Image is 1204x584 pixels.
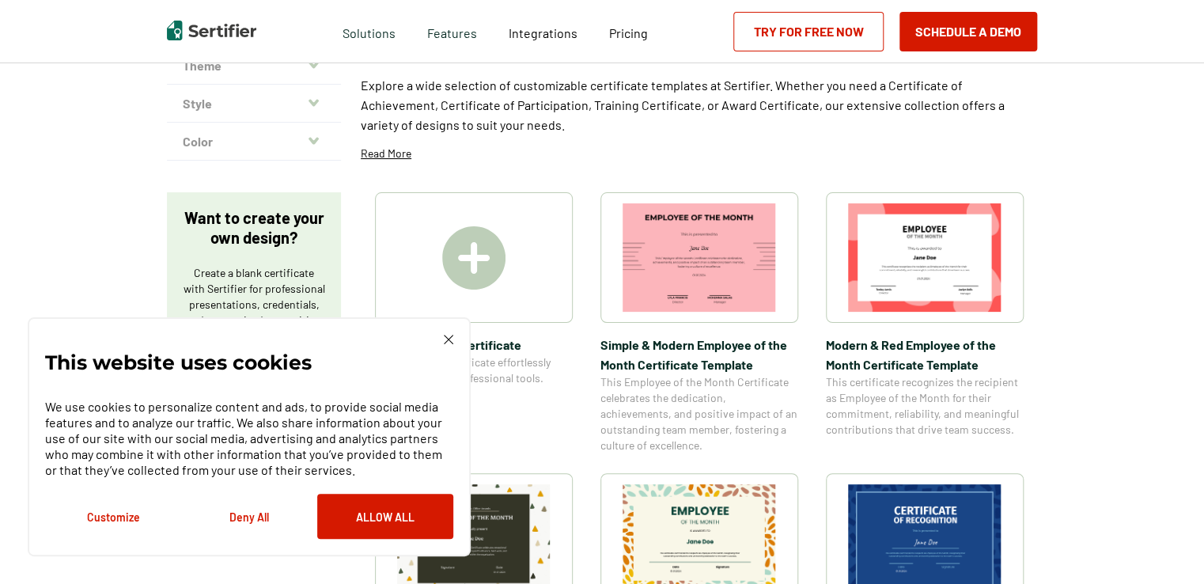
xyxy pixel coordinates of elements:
span: Create a blank certificate effortlessly using Sertifier’s professional tools. [375,355,573,386]
span: This certificate recognizes the recipient as Employee of the Month for their commitment, reliabil... [826,374,1024,438]
a: Try for Free Now [733,12,884,51]
img: Cookie Popup Close [444,335,453,344]
span: Simple & Modern Employee of the Month Certificate Template [600,335,798,374]
a: Modern & Red Employee of the Month Certificate TemplateModern & Red Employee of the Month Certifi... [826,192,1024,453]
a: Integrations [509,21,577,41]
button: Allow All [317,494,453,539]
p: Want to create your own design? [183,208,325,248]
button: Deny All [181,494,317,539]
p: Explore a wide selection of customizable certificate templates at Sertifier. Whether you need a C... [361,75,1037,135]
img: Sertifier | Digital Credentialing Platform [167,21,256,40]
span: Solutions [343,21,396,41]
p: Read More [361,146,411,161]
button: Theme [167,47,341,85]
span: Create A Blank Certificate [375,335,573,355]
span: Features [427,21,477,41]
button: Schedule a Demo [899,12,1037,51]
p: Create a blank certificate with Sertifier for professional presentations, credentials, and custom... [183,265,325,344]
button: Customize [45,494,181,539]
a: Simple & Modern Employee of the Month Certificate TemplateSimple & Modern Employee of the Month C... [600,192,798,453]
button: Style [167,85,341,123]
span: Pricing [609,25,648,40]
span: Integrations [509,25,577,40]
span: Modern & Red Employee of the Month Certificate Template [826,335,1024,374]
button: Color [167,123,341,161]
img: Simple & Modern Employee of the Month Certificate Template [623,203,776,312]
img: Modern & Red Employee of the Month Certificate Template [848,203,1001,312]
span: This Employee of the Month Certificate celebrates the dedication, achievements, and positive impa... [600,374,798,453]
p: We use cookies to personalize content and ads, to provide social media features and to analyze ou... [45,399,453,478]
img: Create A Blank Certificate [442,226,505,290]
p: This website uses cookies [45,355,312,370]
a: Pricing [609,21,648,41]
